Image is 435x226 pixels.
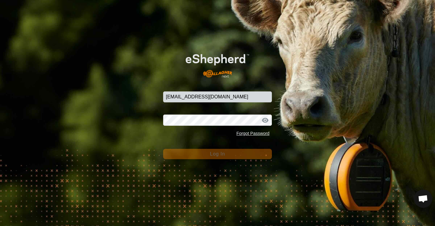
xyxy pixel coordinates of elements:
[236,131,269,136] a: Forgot Password
[163,91,272,102] input: Email Address
[163,149,272,159] button: Log In
[210,151,225,156] span: Log In
[174,45,261,82] img: E-shepherd Logo
[414,190,432,208] div: Open chat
